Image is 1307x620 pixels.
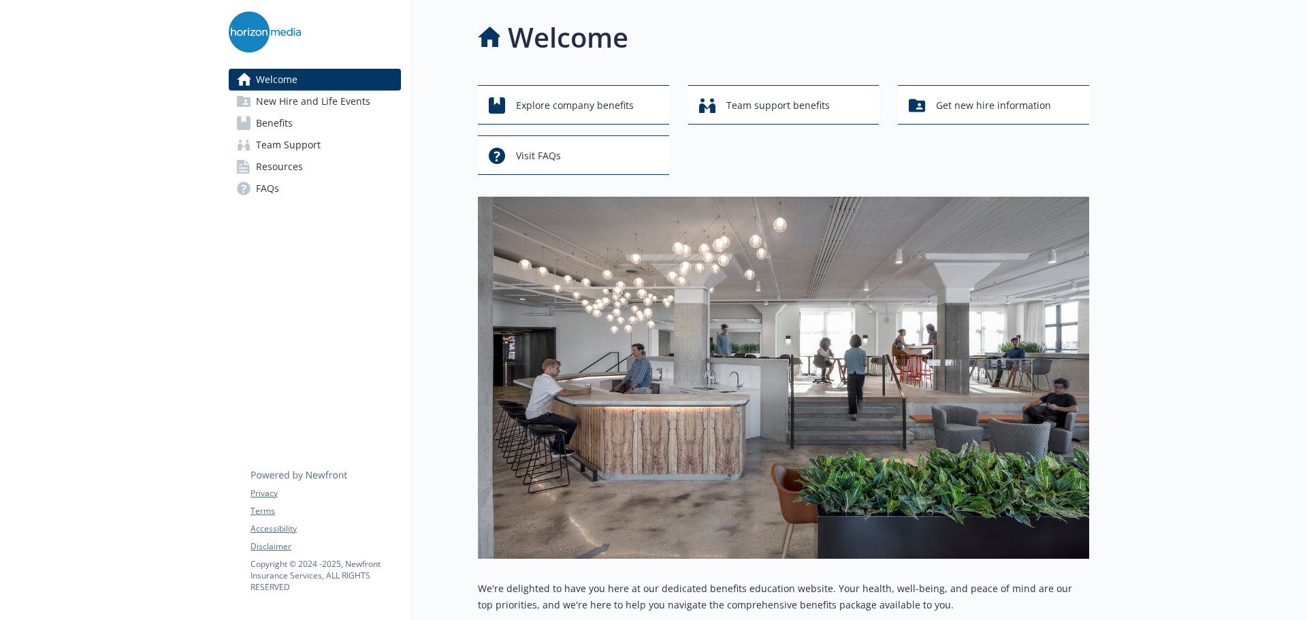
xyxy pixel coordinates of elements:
[516,143,561,169] span: Visit FAQs
[726,93,830,118] span: Team support benefits
[251,487,400,500] a: Privacy
[229,134,401,156] a: Team Support
[898,85,1089,125] button: Get new hire information
[256,134,321,156] span: Team Support
[256,69,297,91] span: Welcome
[516,93,634,118] span: Explore company benefits
[256,156,303,178] span: Resources
[229,178,401,199] a: FAQs
[251,505,400,517] a: Terms
[508,17,628,58] h1: Welcome
[229,91,401,112] a: New Hire and Life Events
[256,178,279,199] span: FAQs
[251,523,400,535] a: Accessibility
[688,85,880,125] button: Team support benefits
[251,540,400,553] a: Disclaimer
[478,85,669,125] button: Explore company benefits
[229,156,401,178] a: Resources
[256,112,293,134] span: Benefits
[229,112,401,134] a: Benefits
[478,581,1089,613] p: We're delighted to have you here at our dedicated benefits education website. Your health, well-b...
[936,93,1051,118] span: Get new hire information
[478,135,669,175] button: Visit FAQs
[229,69,401,91] a: Welcome
[256,91,370,112] span: New Hire and Life Events
[478,197,1089,559] img: overview page banner
[251,558,400,593] p: Copyright © 2024 - 2025 , Newfront Insurance Services, ALL RIGHTS RESERVED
